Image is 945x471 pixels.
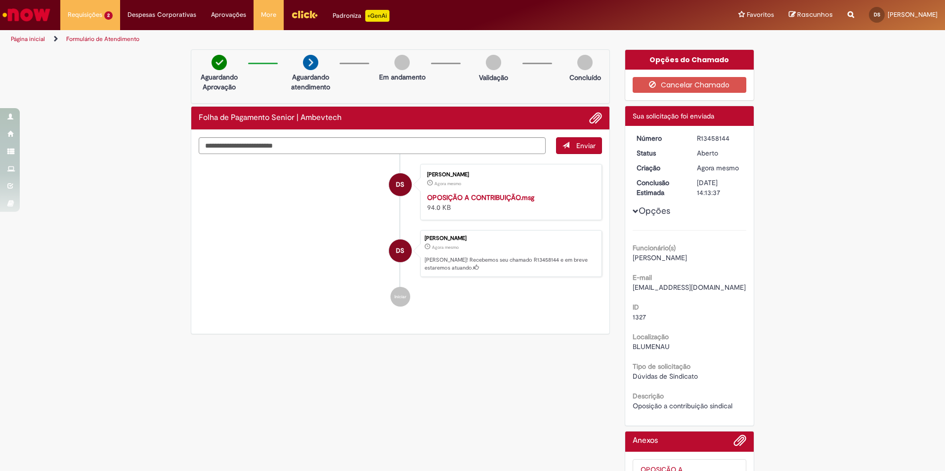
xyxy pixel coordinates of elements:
p: Concluído [569,73,601,82]
p: Aguardando Aprovação [195,72,243,92]
img: img-circle-grey.png [577,55,593,70]
li: Deyse de Souza [199,230,602,277]
b: E-mail [633,273,652,282]
a: OPOSIÇÃO A CONTRIBUIÇÃO.msg [427,193,534,202]
span: Agora mesmo [432,244,459,250]
time: 28/08/2025 14:13:33 [697,163,739,172]
img: img-circle-grey.png [394,55,410,70]
span: Dúvidas de Sindicato [633,372,698,381]
ul: Histórico de tíquete [199,154,602,317]
span: Requisições [68,10,102,20]
span: Sua solicitação foi enviada [633,112,714,120]
div: R13458144 [697,133,743,143]
dt: Número [629,133,690,143]
h2: Folha de Pagamento Senior | Ambevtech Histórico de tíquete [199,114,342,122]
p: Aguardando atendimento [287,72,335,92]
img: arrow-next.png [303,55,318,70]
span: Agora mesmo [697,163,739,172]
dt: Criação [629,163,690,173]
button: Enviar [556,137,602,154]
time: 28/08/2025 14:13:53 [434,181,461,187]
p: Validação [479,73,508,82]
div: Aberto [697,148,743,158]
div: Opções do Chamado [625,50,754,70]
ul: Trilhas de página [7,30,623,48]
div: Deyse de Souza [389,173,412,196]
div: Deyse de Souza [389,239,412,262]
b: Localização [633,332,669,341]
img: img-circle-grey.png [486,55,501,70]
span: [EMAIL_ADDRESS][DOMAIN_NAME] [633,283,746,292]
time: 28/08/2025 14:13:33 [432,244,459,250]
span: BLUMENAU [633,342,670,351]
a: Página inicial [11,35,45,43]
h2: Anexos [633,436,658,445]
button: Cancelar Chamado [633,77,747,93]
dt: Conclusão Estimada [629,178,690,197]
span: Oposição a contribuição sindical [633,401,732,410]
span: DS [396,173,404,196]
div: [DATE] 14:13:37 [697,178,743,197]
p: Em andamento [379,72,426,82]
span: [PERSON_NAME] [633,253,687,262]
textarea: Digite sua mensagem aqui... [199,137,546,154]
div: 94.0 KB [427,193,592,212]
button: Adicionar anexos [733,434,746,452]
b: Descrição [633,392,664,400]
button: Adicionar anexos [589,112,602,124]
img: check-circle-green.png [212,55,227,70]
span: [PERSON_NAME] [888,10,938,19]
p: [PERSON_NAME]! Recebemos seu chamado R13458144 e em breve estaremos atuando. [425,256,597,272]
div: [PERSON_NAME] [425,235,597,241]
b: Funcionário(s) [633,243,676,252]
dt: Status [629,148,690,158]
b: Tipo de solicitação [633,362,690,371]
span: 1327 [633,313,646,321]
span: Enviar [576,141,596,150]
span: DS [874,11,880,18]
img: ServiceNow [1,5,52,25]
div: [PERSON_NAME] [427,172,592,178]
b: ID [633,303,639,312]
div: 28/08/2025 14:13:33 [697,163,743,173]
span: DS [396,239,404,263]
span: Agora mesmo [434,181,461,187]
a: Formulário de Atendimento [66,35,139,43]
